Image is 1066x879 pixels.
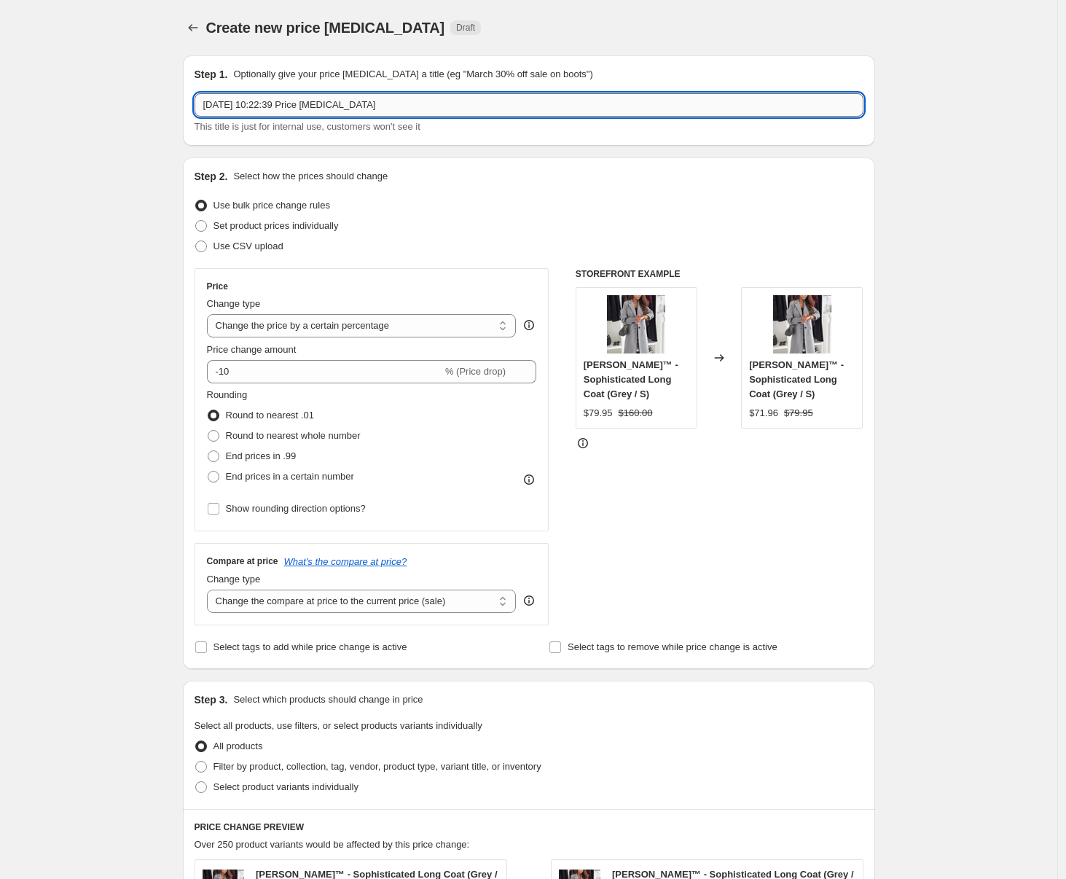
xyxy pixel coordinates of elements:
[195,720,482,731] span: Select all products, use filters, or select products variants individually
[784,406,813,421] strike: $79.95
[213,220,339,231] span: Set product prices individually
[213,241,283,251] span: Use CSV upload
[195,67,228,82] h2: Step 1.
[584,406,613,421] div: $79.95
[576,268,863,280] h6: STOREFRONT EXAMPLE
[584,359,678,399] span: [PERSON_NAME]™ - Sophisticated Long Coat (Grey / S)
[207,574,261,585] span: Change type
[207,344,297,355] span: Price change amount
[233,67,592,82] p: Optionally give your price [MEDICAL_DATA] a title (eg "March 30% off sale on boots")
[207,555,278,567] h3: Compare at price
[226,450,297,461] span: End prices in .99
[607,295,665,353] img: 207_0a364a27-5406-43a6-9c38-b76c749e4b22_80x.png
[195,821,863,833] h6: PRICE CHANGE PREVIEW
[284,556,407,567] button: What's the compare at price?
[522,318,536,332] div: help
[213,200,330,211] span: Use bulk price change rules
[195,121,420,132] span: This title is just for internal use, customers won't see it
[195,169,228,184] h2: Step 2.
[213,761,541,772] span: Filter by product, collection, tag, vendor, product type, variant title, or inventory
[619,406,653,421] strike: $160.00
[445,366,506,377] span: % (Price drop)
[195,93,863,117] input: 30% off holiday sale
[213,781,358,792] span: Select product variants individually
[207,389,248,400] span: Rounding
[233,169,388,184] p: Select how the prices should change
[195,839,470,850] span: Over 250 product variants would be affected by this price change:
[195,692,228,707] h2: Step 3.
[207,360,442,383] input: -15
[456,22,475,34] span: Draft
[207,298,261,309] span: Change type
[213,641,407,652] span: Select tags to add while price change is active
[206,20,445,36] span: Create new price [MEDICAL_DATA]
[183,17,203,38] button: Price change jobs
[226,503,366,514] span: Show rounding direction options?
[226,430,361,441] span: Round to nearest whole number
[226,410,314,421] span: Round to nearest .01
[226,471,354,482] span: End prices in a certain number
[213,741,263,751] span: All products
[522,593,536,608] div: help
[568,641,777,652] span: Select tags to remove while price change is active
[233,692,423,707] p: Select which products should change in price
[749,406,778,421] div: $71.96
[207,281,228,292] h3: Price
[773,295,831,353] img: 207_0a364a27-5406-43a6-9c38-b76c749e4b22_80x.png
[749,359,844,399] span: [PERSON_NAME]™ - Sophisticated Long Coat (Grey / S)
